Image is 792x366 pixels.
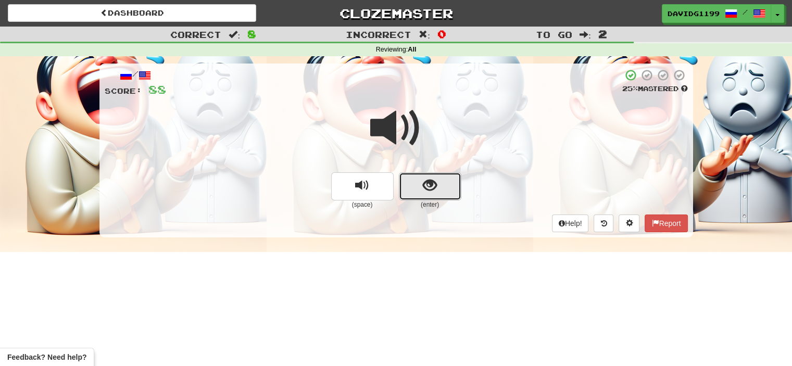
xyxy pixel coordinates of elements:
span: Score: [105,86,142,95]
button: Report [645,214,687,232]
span: : [419,30,430,39]
button: show sentence [399,172,461,200]
span: 2 [598,28,607,40]
div: Mastered [622,84,688,94]
div: / [105,69,166,82]
span: Open feedback widget [7,352,86,362]
span: Incorrect [346,29,411,40]
span: 25 % [622,84,638,93]
span: 8 [247,28,256,40]
span: / [743,8,748,16]
a: Dashboard [8,4,256,22]
strong: All [408,46,416,53]
a: Clozemaster [272,4,520,22]
small: (enter) [399,200,461,209]
a: davidg1199 / [662,4,771,23]
span: davidg1199 [668,9,720,18]
span: : [580,30,591,39]
span: To go [536,29,572,40]
small: (space) [331,200,394,209]
span: Correct [170,29,221,40]
button: Round history (alt+y) [594,214,613,232]
span: : [229,30,240,39]
button: replay audio [331,172,394,200]
span: 0 [437,28,446,40]
span: 88 [148,83,166,96]
button: Help! [552,214,589,232]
